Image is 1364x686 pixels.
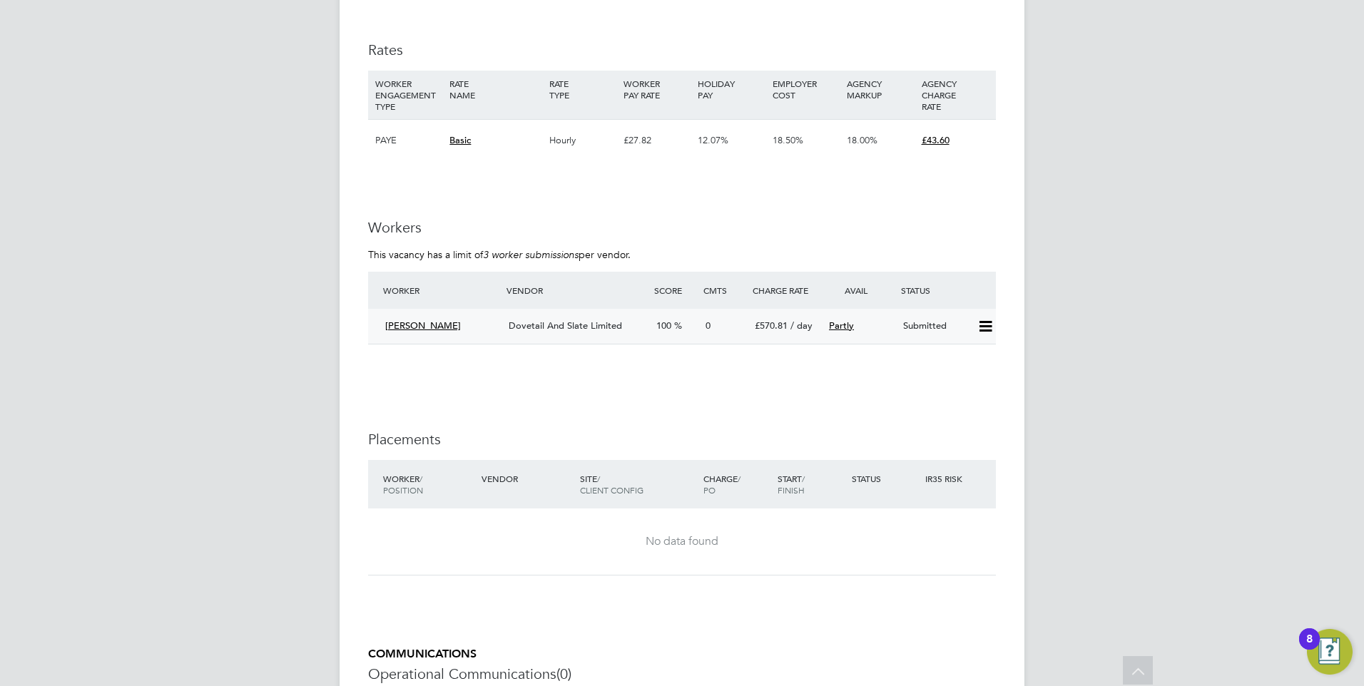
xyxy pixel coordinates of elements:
div: No data found [382,534,982,549]
div: WORKER ENGAGEMENT TYPE [372,71,446,119]
div: £27.82 [620,120,694,161]
span: / Finish [778,473,805,496]
span: £570.81 [755,319,788,332]
div: Worker [380,466,478,503]
div: RATE TYPE [546,71,620,108]
div: Vendor [478,466,576,491]
div: RATE NAME [446,71,545,108]
div: AGENCY CHARGE RATE [918,71,992,119]
span: / PO [703,473,740,496]
p: This vacancy has a limit of per vendor. [368,248,996,261]
span: 100 [656,319,671,332]
span: 12.07% [698,134,728,146]
span: Dovetail And Slate Limited [509,319,622,332]
h3: Placements [368,430,996,449]
div: Worker [380,277,503,303]
div: Status [897,277,996,303]
h3: Workers [368,218,996,237]
h3: Rates [368,41,996,59]
div: Score [651,277,700,303]
em: 3 worker submissions [483,248,579,261]
span: / Client Config [580,473,643,496]
span: £43.60 [922,134,950,146]
div: Charge Rate [749,277,823,303]
div: Avail [823,277,897,303]
span: [PERSON_NAME] [385,319,461,332]
span: 18.50% [773,134,803,146]
div: AGENCY MARKUP [843,71,917,108]
div: Hourly [546,120,620,161]
h5: COMMUNICATIONS [368,647,996,662]
button: Open Resource Center, 8 new notifications [1307,629,1353,675]
span: / Position [383,473,423,496]
h3: Operational Communications [368,665,996,683]
div: IR35 Risk [922,466,971,491]
span: 18.00% [847,134,877,146]
div: Vendor [503,277,651,303]
span: Partly [829,319,854,332]
span: (0) [556,665,571,683]
div: Start [774,466,848,503]
div: Cmts [700,277,749,303]
div: Charge [700,466,774,503]
span: Basic [449,134,471,146]
div: Submitted [897,314,972,338]
div: PAYE [372,120,446,161]
div: HOLIDAY PAY [694,71,768,108]
span: / day [790,319,813,332]
span: 0 [706,319,711,332]
div: EMPLOYER COST [769,71,843,108]
div: WORKER PAY RATE [620,71,694,108]
div: 8 [1306,639,1313,657]
div: Site [576,466,700,503]
div: Status [848,466,922,491]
